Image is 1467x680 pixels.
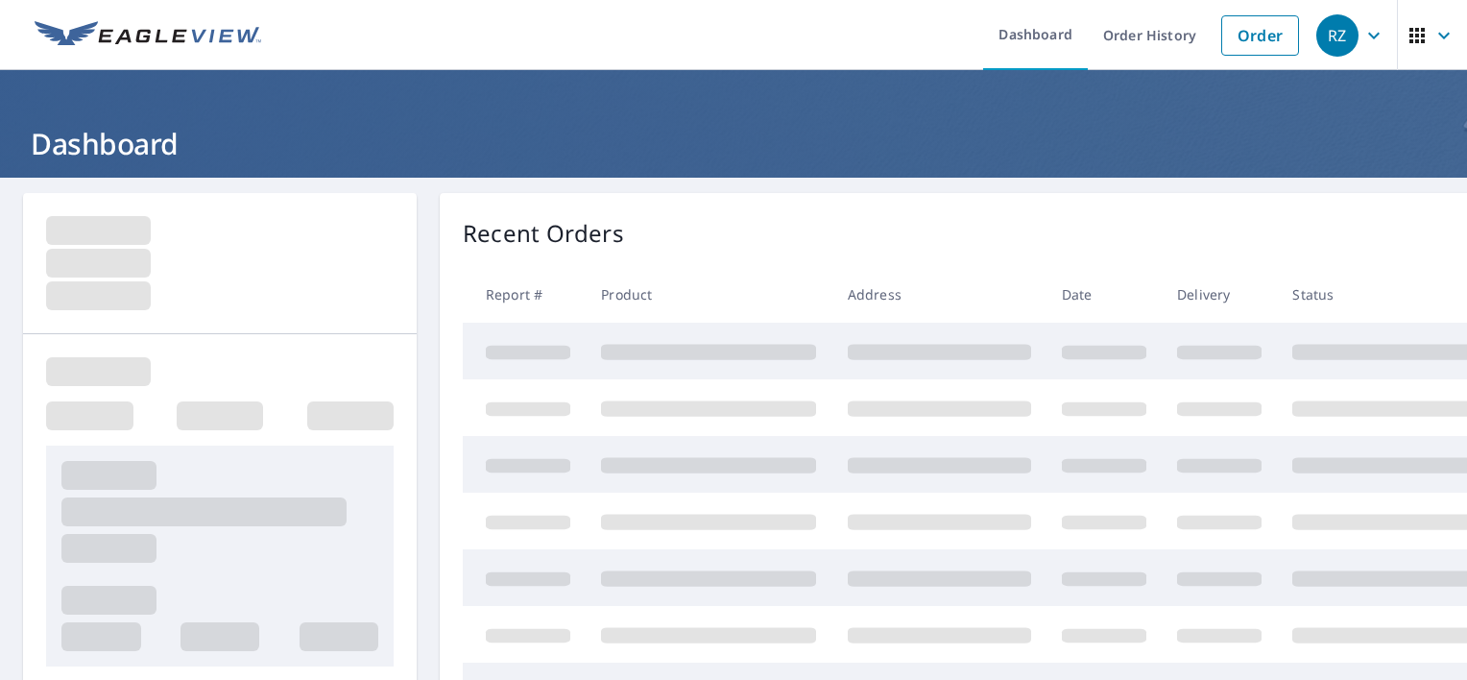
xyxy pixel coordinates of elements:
[1162,266,1277,323] th: Delivery
[1221,15,1299,56] a: Order
[23,124,1444,163] h1: Dashboard
[463,216,624,251] p: Recent Orders
[1046,266,1162,323] th: Date
[463,266,586,323] th: Report #
[1316,14,1359,57] div: RZ
[832,266,1046,323] th: Address
[586,266,831,323] th: Product
[35,21,261,50] img: EV Logo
